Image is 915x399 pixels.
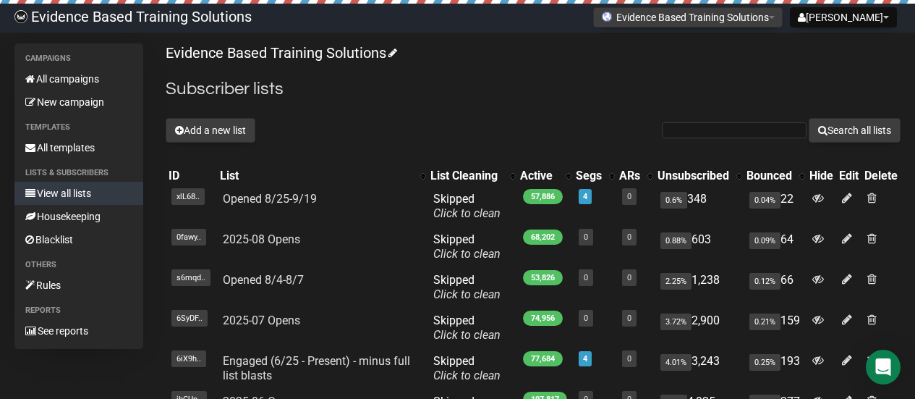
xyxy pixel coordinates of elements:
td: 348 [655,186,744,227]
span: 0.21% [749,314,780,330]
span: 68,202 [523,230,563,245]
span: 3.72% [660,314,691,330]
div: Delete [864,169,898,183]
th: Edit: No sort applied, sorting is disabled [836,166,861,186]
td: 603 [655,227,744,267]
a: Opened 8/4-8/7 [223,273,304,287]
a: 0 [584,232,588,242]
img: 6a635aadd5b086599a41eda90e0773ac [14,10,27,23]
th: ARs: No sort applied, activate to apply an ascending sort [616,166,655,186]
a: Click to clean [433,287,501,301]
a: Rules [14,274,143,297]
a: 0 [584,314,588,323]
a: Evidence Based Training Solutions [166,44,395,62]
span: xlL68.. [171,188,205,205]
div: Unsubscribed [657,169,729,183]
span: 53,826 [523,270,563,285]
td: 159 [744,308,807,348]
span: 4.01% [660,354,691,371]
a: New campaign [14,91,143,114]
th: Segs: No sort applied, activate to apply an ascending sort [573,166,616,186]
td: 193 [744,348,807,389]
a: 0 [627,273,631,282]
span: 74,956 [523,311,563,326]
h2: Subscriber lists [166,76,901,102]
a: Opened 8/25-9/19 [223,192,317,206]
div: List Cleaning [430,169,503,183]
a: Click to clean [433,369,501,382]
span: 2.25% [660,273,691,290]
span: Skipped [433,314,501,342]
td: 64 [744,227,807,267]
div: Segs [576,169,602,183]
a: 2025-07 Opens [223,314,300,327]
a: Blacklist [14,228,143,251]
div: Hide [809,169,833,183]
td: 22 [744,186,807,227]
a: View all lists [14,182,143,205]
span: 0.6% [660,192,687,209]
span: 0.25% [749,354,780,371]
span: 0.04% [749,192,780,209]
div: Open Intercom Messenger [866,350,901,385]
th: List: No sort applied, activate to apply an ascending sort [217,166,427,186]
div: ID [169,169,214,183]
a: 0 [627,192,631,201]
a: 4 [583,354,587,364]
button: Add a new list [166,118,255,143]
a: 4 [583,192,587,201]
td: 2,900 [655,308,744,348]
span: 0.09% [749,232,780,249]
li: Campaigns [14,50,143,67]
span: Skipped [433,354,501,382]
th: Hide: No sort applied, sorting is disabled [807,166,836,186]
th: List Cleaning: No sort applied, activate to apply an ascending sort [427,166,517,186]
a: 2025-08 Opens [223,232,300,246]
th: Bounced: No sort applied, activate to apply an ascending sort [744,166,807,186]
span: 77,684 [523,351,563,366]
div: List [220,169,413,183]
span: 0.12% [749,273,780,290]
button: Search all lists [809,118,901,143]
div: Edit [839,169,859,183]
span: Skipped [433,273,501,301]
button: Evidence Based Training Solutions [593,7,783,28]
button: [PERSON_NAME] [790,7,897,28]
li: Others [14,256,143,274]
span: Skipped [433,232,501,261]
li: Templates [14,119,143,136]
a: See reports [14,319,143,343]
th: Delete: No sort applied, sorting is disabled [861,166,901,186]
a: Click to clean [433,206,501,220]
a: All templates [14,136,143,159]
li: Lists & subscribers [14,164,143,182]
a: 0 [627,314,631,323]
li: Reports [14,302,143,319]
div: Bounced [746,169,792,183]
span: 0.88% [660,232,691,249]
a: 0 [584,273,588,282]
span: s6mqd.. [171,269,210,286]
div: Active [520,169,558,183]
td: 66 [744,267,807,308]
span: 57,886 [523,189,563,204]
th: Unsubscribed: No sort applied, activate to apply an ascending sort [655,166,744,186]
th: ID: No sort applied, sorting is disabled [166,166,217,186]
a: Housekeeping [14,205,143,228]
a: Click to clean [433,247,501,261]
a: 0 [627,354,631,364]
a: Click to clean [433,328,501,342]
a: Engaged (6/25 - Present) - minus full list blasts [223,354,410,382]
td: 3,243 [655,348,744,389]
a: All campaigns [14,67,143,91]
span: 6iX9h.. [171,350,206,367]
span: Skipped [433,192,501,220]
span: 6SyDF.. [171,310,208,327]
span: 0fawy.. [171,229,206,245]
th: Active: No sort applied, activate to apply an ascending sort [517,166,573,186]
a: 0 [627,232,631,242]
td: 1,238 [655,267,744,308]
img: favicons [601,11,613,22]
div: ARs [619,169,640,183]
